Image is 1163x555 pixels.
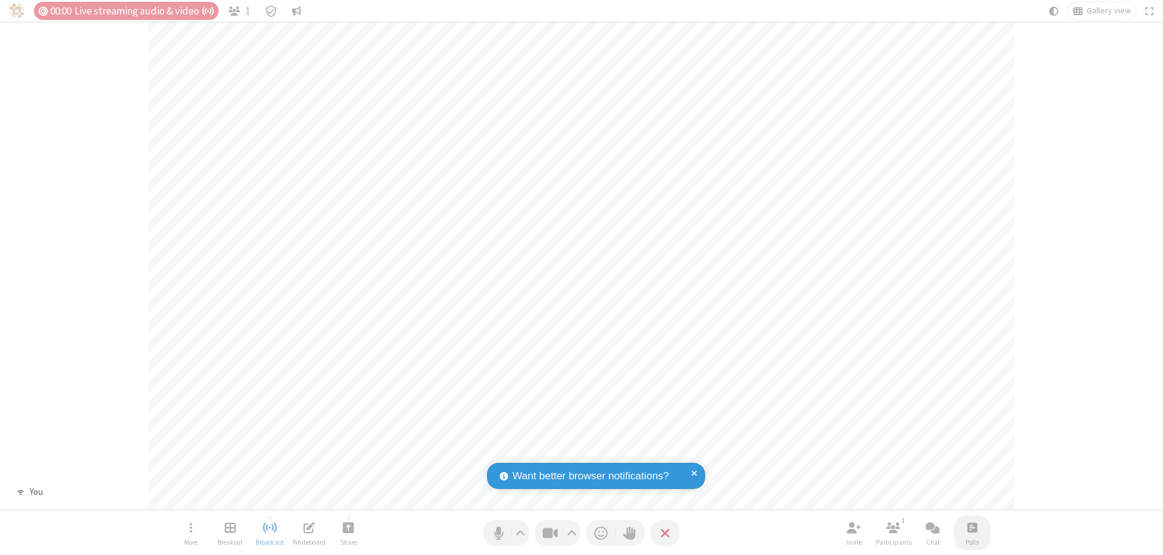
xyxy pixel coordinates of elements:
span: Invite [846,539,862,546]
span: Polls [966,539,979,546]
button: Video setting [564,520,580,546]
button: End or leave meeting [651,520,680,546]
button: Start sharing [330,516,366,550]
button: Mute (⌘+Shift+A) [483,520,529,546]
button: Conversation [287,2,306,20]
button: Fullscreen [1141,2,1159,20]
span: More [184,539,197,546]
div: Meeting details Encryption enabled [259,2,282,20]
img: QA Selenium DO NOT DELETE OR CHANGE [10,4,24,18]
div: 1 [898,515,909,526]
button: Using system theme [1044,2,1064,20]
span: Want better browser notifications? [512,468,669,484]
button: Open poll [954,516,990,550]
span: Participants [876,539,912,546]
div: Timer [34,2,219,20]
span: 00:00 [50,5,71,17]
span: Whiteboard [293,539,325,546]
span: Live streaming audio & video [75,5,214,17]
button: Invite participants (⌘+Shift+I) [836,516,872,550]
button: Open participant list [875,516,912,550]
button: Stop broadcast [251,516,288,550]
button: Open menu [173,516,209,550]
div: You [25,485,47,499]
span: Share [340,539,357,546]
button: Manage Breakout Rooms [212,516,248,550]
span: Chat [926,539,940,546]
span: Breakout [217,539,243,546]
button: Open participant list [224,2,255,20]
span: Broadcast [256,539,284,546]
button: Stop video (⌘+Shift+V) [535,520,580,546]
span: Auto broadcast is active [202,6,214,16]
button: Send a reaction [586,520,615,546]
button: Open chat [915,516,951,550]
span: 1 [245,5,250,17]
span: Gallery view [1087,6,1131,16]
button: Change layout [1068,2,1136,20]
button: Audio settings [512,520,529,546]
button: Open shared whiteboard [291,516,327,550]
button: Raise hand [615,520,644,546]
